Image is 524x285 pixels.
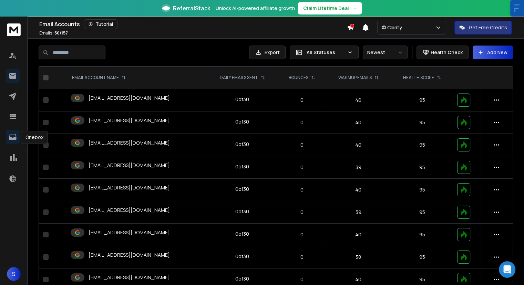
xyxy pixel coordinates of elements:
[326,201,391,224] td: 39
[89,252,170,258] p: [EMAIL_ADDRESS][DOMAIN_NAME]
[307,49,345,56] p: All Statuses
[89,274,170,281] p: [EMAIL_ADDRESS][DOMAIN_NAME]
[298,2,362,14] button: Claim Lifetime Deal→
[282,254,322,261] p: 0
[326,224,391,246] td: 40
[454,21,512,35] button: Get Free Credits
[89,95,170,101] p: [EMAIL_ADDRESS][DOMAIN_NAME]
[89,139,170,146] p: [EMAIL_ADDRESS][DOMAIN_NAME]
[363,46,408,59] button: Newest
[235,230,249,237] div: 0 of 30
[403,75,434,80] p: HEALTH SCORE
[173,4,210,12] span: ReferralStack
[235,208,249,215] div: 0 of 30
[431,49,463,56] p: Health Check
[499,261,515,278] div: Open Intercom Messenger
[326,134,391,156] td: 40
[282,141,322,148] p: 0
[417,46,469,59] button: Health Check
[326,111,391,134] td: 40
[391,179,453,201] td: 95
[89,162,170,169] p: [EMAIL_ADDRESS][DOMAIN_NAME]
[89,184,170,191] p: [EMAIL_ADDRESS][DOMAIN_NAME]
[282,164,322,171] p: 0
[235,186,249,193] div: 0 of 30
[72,75,126,80] div: EMAIL ACCOUNT NAME
[282,209,322,216] p: 0
[249,46,286,59] button: Export
[84,19,117,29] button: Tutorial
[89,229,170,236] p: [EMAIL_ADDRESS][DOMAIN_NAME]
[391,156,453,179] td: 95
[391,111,453,134] td: 95
[391,134,453,156] td: 95
[7,267,21,281] button: S
[282,119,322,126] p: 0
[235,96,249,103] div: 0 of 30
[282,231,322,238] p: 0
[235,141,249,148] div: 0 of 30
[338,75,372,80] p: WARMUP EMAILS
[352,5,357,12] span: →
[282,276,322,283] p: 0
[235,163,249,170] div: 0 of 30
[235,118,249,125] div: 0 of 30
[391,224,453,246] td: 95
[21,131,48,144] div: Onebox
[216,5,295,12] p: Unlock AI-powered affiliate growth
[39,19,347,29] div: Email Accounts
[469,24,507,31] p: Get Free Credits
[282,97,322,104] p: 0
[391,201,453,224] td: 95
[89,117,170,124] p: [EMAIL_ADDRESS][DOMAIN_NAME]
[282,186,322,193] p: 0
[326,246,391,268] td: 38
[289,75,308,80] p: BOUNCES
[391,89,453,111] td: 95
[220,75,258,80] p: DAILY EMAILS SENT
[382,24,405,31] p: © Clarity
[326,89,391,111] td: 40
[39,30,68,36] p: Emails :
[473,46,513,59] button: Add New
[54,30,68,36] span: 50 / 157
[89,207,170,214] p: [EMAIL_ADDRESS][DOMAIN_NAME]
[326,156,391,179] td: 39
[235,253,249,260] div: 0 of 30
[235,275,249,282] div: 0 of 30
[391,246,453,268] td: 95
[326,179,391,201] td: 40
